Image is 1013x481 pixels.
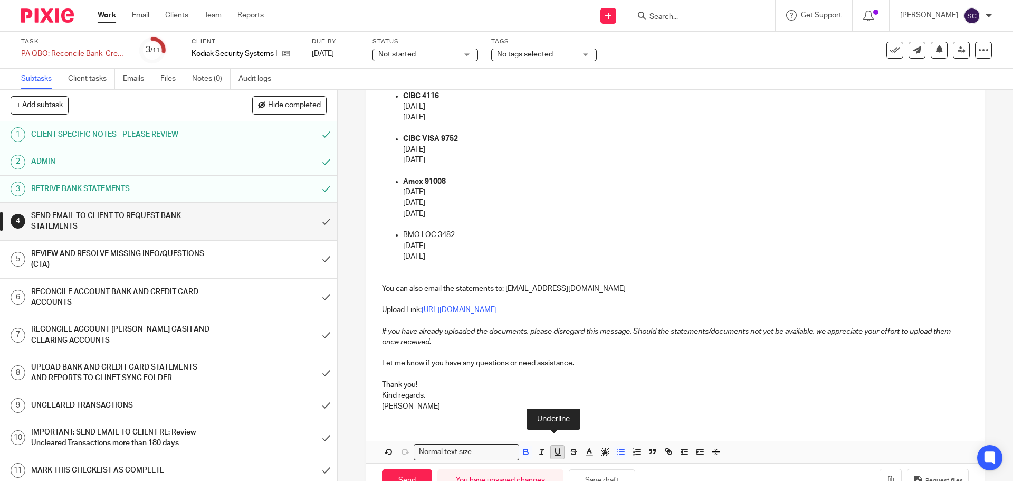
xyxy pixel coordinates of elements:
[382,401,968,412] p: [PERSON_NAME]
[146,44,160,56] div: 3
[11,96,69,114] button: + Add subtask
[192,49,277,59] p: Kodiak Security Systems Inc
[31,398,214,413] h1: UNCLEARED TRANSACTIONS
[497,51,553,58] span: No tags selected
[31,181,214,197] h1: RETRIVE BANK STATEMENTS
[123,69,152,89] a: Emails
[11,430,25,445] div: 10
[382,305,968,315] p: Upload Link:
[378,51,416,58] span: Not started
[11,290,25,305] div: 6
[11,182,25,196] div: 3
[31,463,214,478] h1: MARK THIS CHECKLIST AS COMPLETE
[382,328,952,346] em: If you have already uploaded the documents, please disregard this message. Should the statements/...
[403,112,968,122] p: [DATE]
[900,10,958,21] p: [PERSON_NAME]
[31,360,214,386] h1: UPLOAD BANK AND CREDIT CARD STATEMENTS AND REPORTS TO CLINET SYNC FOLDER
[382,390,968,401] p: Kind regards,
[11,398,25,413] div: 9
[11,328,25,343] div: 7
[11,463,25,478] div: 11
[403,230,968,240] p: BMO LOC 3482
[31,208,214,235] h1: SEND EMAIL TO CLIENT TO REQUEST BANK STATEMENTS
[31,322,214,348] h1: RECONCILE ACCOUNT [PERSON_NAME] CASH AND CLEARING ACCOUNTS
[21,49,127,59] div: PA QBO: Reconcile Bank, Credit Card and Clearing
[963,7,980,24] img: svg%3E
[382,380,968,390] p: Thank you!
[31,425,214,451] h1: IMPORTANT: SEND EMAIL TO CLIENT RE: Review Uncleared Transactions more than 180 days
[403,241,968,251] p: [DATE]
[204,10,222,21] a: Team
[372,37,478,46] label: Status
[31,284,214,311] h1: RECONCILE ACCOUNT BANK AND CREDIT CARD ACCOUNTS
[150,48,160,53] small: /11
[21,69,60,89] a: Subtasks
[11,127,25,142] div: 1
[312,37,359,46] label: Due by
[382,284,968,305] p: You can also email the statements to: [EMAIL_ADDRESS][DOMAIN_NAME]
[403,155,968,165] p: [DATE]
[31,154,214,169] h1: ADMIN
[11,214,25,229] div: 4
[192,69,231,89] a: Notes (0)
[132,10,149,21] a: Email
[414,444,519,460] div: Search for option
[192,37,299,46] label: Client
[312,50,334,58] span: [DATE]
[98,10,116,21] a: Work
[403,187,968,197] p: [DATE]
[475,447,513,458] input: Search for option
[238,69,279,89] a: Audit logs
[11,365,25,380] div: 8
[416,447,474,458] span: Normal text size
[403,197,968,208] p: [DATE]
[252,96,327,114] button: Hide completed
[21,37,127,46] label: Task
[268,101,321,110] span: Hide completed
[403,92,439,100] u: CIBC 4116
[11,155,25,169] div: 2
[403,135,458,143] u: CIBC VISA 9752
[403,101,968,112] p: [DATE]
[237,10,264,21] a: Reports
[403,209,968,219] p: [DATE]
[403,144,968,155] p: [DATE]
[801,12,842,19] span: Get Support
[382,358,968,369] p: Let me know if you have any questions or need assistance.
[21,8,74,23] img: Pixie
[403,178,446,185] strong: Amex 91008
[160,69,184,89] a: Files
[31,127,214,143] h1: CLIENT SPECIFIC NOTES - PLEASE REVIEW
[68,69,115,89] a: Client tasks
[491,37,597,46] label: Tags
[11,252,25,267] div: 5
[403,251,968,262] p: [DATE]
[648,13,743,22] input: Search
[165,10,188,21] a: Clients
[422,306,497,314] a: [URL][DOMAIN_NAME]
[31,246,214,273] h1: REVIEW AND RESOLVE MISSING INFO/QUESTIONS (CTA)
